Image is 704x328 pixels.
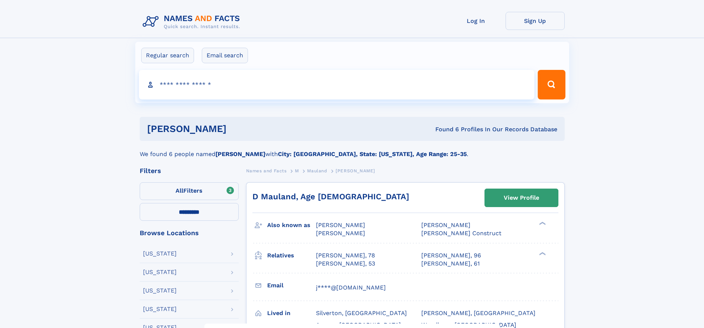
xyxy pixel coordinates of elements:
a: [PERSON_NAME], 96 [421,251,481,260]
div: Filters [140,168,239,174]
b: City: [GEOGRAPHIC_DATA], State: [US_STATE], Age Range: 25-35 [278,151,467,158]
h3: Lived in [267,307,316,319]
span: [PERSON_NAME] [316,230,365,237]
a: [PERSON_NAME], 61 [421,260,480,268]
div: View Profile [504,189,539,206]
span: Mauland [307,168,327,173]
a: D Mauland, Age [DEMOGRAPHIC_DATA] [252,192,409,201]
label: Filters [140,182,239,200]
button: Search Button [538,70,565,99]
a: View Profile [485,189,558,207]
div: ❯ [537,251,546,256]
span: [PERSON_NAME], [GEOGRAPHIC_DATA] [421,310,535,317]
a: M [295,166,299,175]
span: [PERSON_NAME] Construct [421,230,501,237]
div: Found 6 Profiles In Our Records Database [331,125,557,133]
label: Email search [202,48,248,63]
h3: Also known as [267,219,316,231]
span: All [176,187,183,194]
label: Regular search [141,48,194,63]
h3: Relatives [267,249,316,262]
div: [US_STATE] [143,288,177,294]
div: [US_STATE] [143,306,177,312]
span: M [295,168,299,173]
div: Browse Locations [140,230,239,236]
span: [PERSON_NAME] [336,168,375,173]
img: Logo Names and Facts [140,12,246,32]
a: [PERSON_NAME], 78 [316,251,375,260]
a: Mauland [307,166,327,175]
h3: Email [267,279,316,292]
a: [PERSON_NAME], 53 [316,260,375,268]
a: Log In [446,12,506,30]
div: [US_STATE] [143,269,177,275]
h1: [PERSON_NAME] [147,124,331,133]
div: ❯ [537,221,546,226]
a: Sign Up [506,12,565,30]
div: We found 6 people named with . [140,141,565,159]
span: Silverton, [GEOGRAPHIC_DATA] [316,310,407,317]
span: [PERSON_NAME] [316,222,365,229]
div: [US_STATE] [143,251,177,257]
b: [PERSON_NAME] [215,151,265,158]
span: [PERSON_NAME] [421,222,470,229]
input: search input [139,70,535,99]
a: Names and Facts [246,166,287,175]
